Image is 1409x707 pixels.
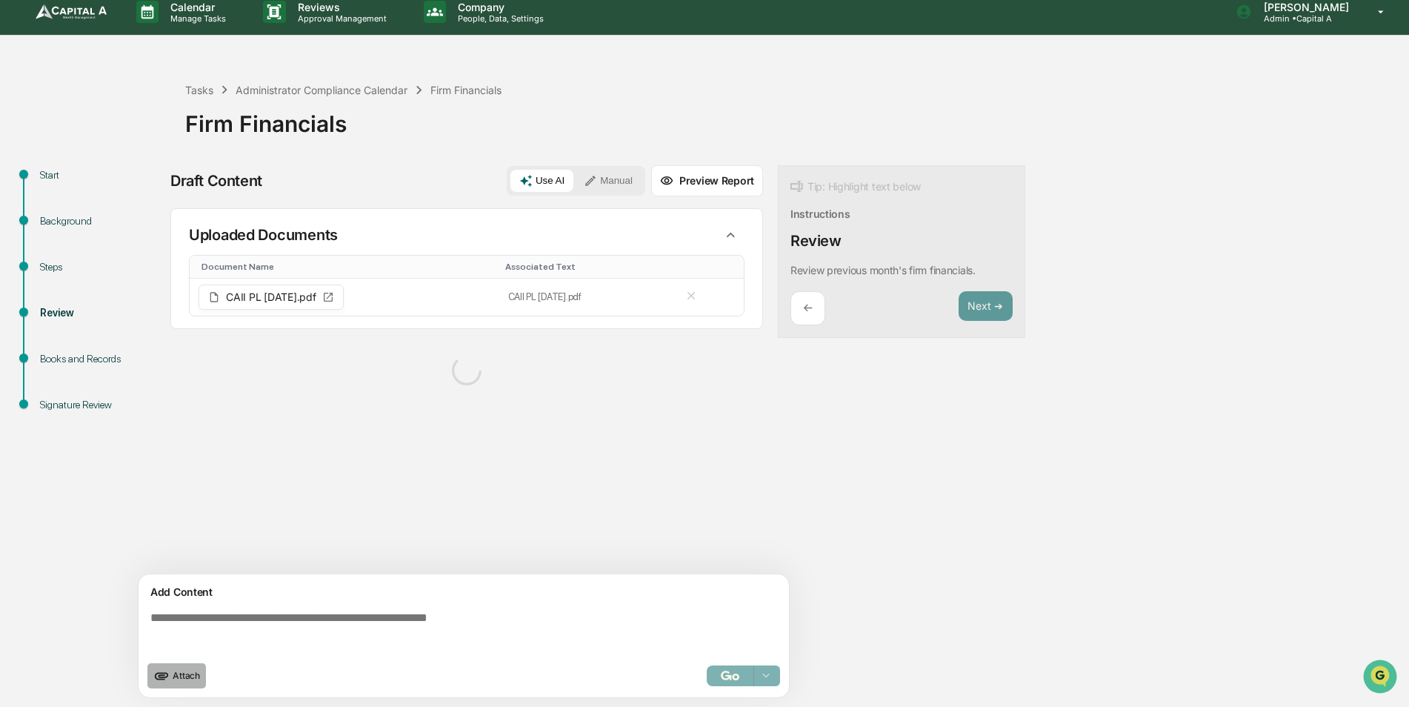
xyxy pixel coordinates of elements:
div: Administrator Compliance Calendar [236,84,407,96]
p: Approval Management [286,13,394,24]
p: Uploaded Documents [189,226,338,244]
div: Start [40,167,161,183]
span: Attestations [122,187,184,202]
a: 🔎Data Lookup [9,209,99,236]
div: Firm Financials [430,84,502,96]
div: Instructions [790,208,850,220]
button: Start new chat [252,118,270,136]
td: CAII PL [DATE].pdf [499,279,673,316]
button: Manual [575,170,642,192]
div: Background [40,213,161,229]
a: Powered byPylon [104,250,179,262]
div: Draft Content [170,172,262,190]
img: 1746055101610-c473b297-6a78-478c-a979-82029cc54cd1 [15,113,41,140]
p: Review previous month's firm financials. [790,264,976,276]
div: Toggle SortBy [505,262,667,272]
div: Tip: Highlight text below [790,178,921,196]
div: Firm Financials [185,99,1402,137]
div: 🔎 [15,216,27,228]
a: 🖐️Preclearance [9,181,101,208]
div: Toggle SortBy [201,262,493,272]
img: logo [36,4,107,19]
button: upload document [147,663,206,688]
div: 🖐️ [15,188,27,200]
p: Manage Tasks [159,13,233,24]
div: Books and Records [40,351,161,367]
div: Signature Review [40,397,161,413]
span: Data Lookup [30,215,93,230]
div: Review [40,305,161,321]
div: Review [790,232,842,250]
p: Admin • Capital A [1252,13,1356,24]
button: Next ➔ [959,291,1013,322]
p: Reviews [286,1,394,13]
iframe: Open customer support [1362,658,1402,698]
div: Add Content [147,583,780,601]
p: People, Data, Settings [446,13,551,24]
button: Remove file [682,286,702,308]
p: ← [803,301,813,315]
span: Preclearance [30,187,96,202]
p: Calendar [159,1,233,13]
p: Company [446,1,551,13]
div: 🗄️ [107,188,119,200]
div: We're available if you need us! [50,128,187,140]
div: Tasks [185,84,213,96]
div: Steps [40,259,161,275]
span: Pylon [147,251,179,262]
button: Preview Report [651,165,763,196]
p: [PERSON_NAME] [1252,1,1356,13]
p: How can we help? [15,31,270,55]
a: 🗄️Attestations [101,181,190,208]
button: Use AI [510,170,573,192]
span: CAII PL [DATE].pdf [226,292,316,302]
div: Start new chat [50,113,243,128]
span: Attach [173,670,200,681]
